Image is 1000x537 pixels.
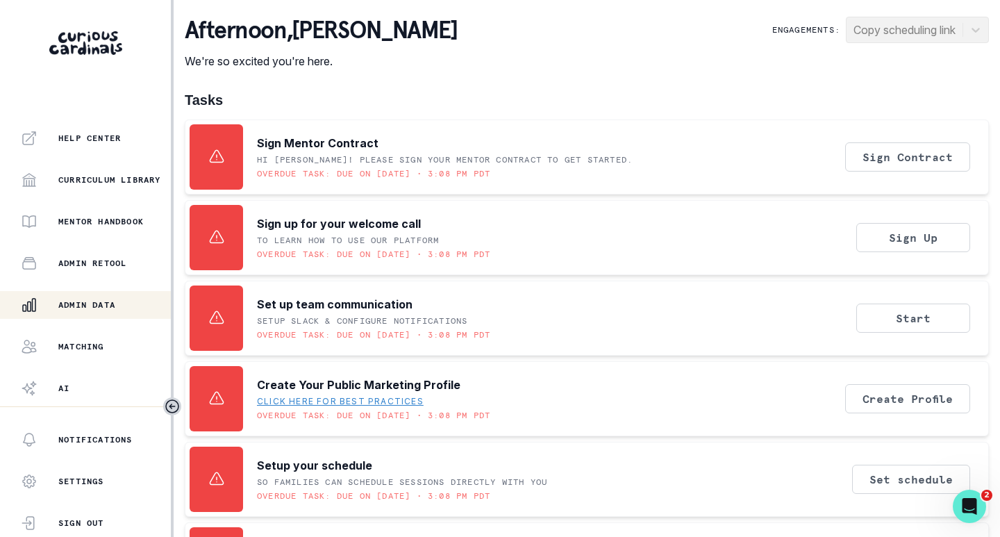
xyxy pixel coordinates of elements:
button: Toggle sidebar [163,397,181,415]
p: Set up team communication [257,296,412,313]
button: Start [856,304,970,333]
p: Sign Out [58,518,104,529]
p: Overdue task: Due on [DATE] • 3:08 PM PDT [257,168,490,179]
span: 2 [981,490,992,501]
p: Overdue task: Due on [DATE] • 3:08 PM PDT [257,329,490,340]
p: AI [58,383,69,394]
p: Sign up for your welcome call [257,215,421,232]
p: SO FAMILIES CAN SCHEDULE SESSIONS DIRECTLY WITH YOU [257,477,547,488]
p: Setup your schedule [257,457,372,474]
img: Curious Cardinals Logo [49,31,122,55]
p: Notifications [58,434,133,445]
p: Engagements: [772,24,840,35]
button: Set schedule [852,465,970,494]
p: Admin Retool [58,258,126,269]
p: Overdue task: Due on [DATE] • 3:08 PM PDT [257,249,490,260]
p: Create Your Public Marketing Profile [257,377,460,393]
p: Overdue task: Due on [DATE] • 3:08 PM PDT [257,410,490,421]
p: Curriculum Library [58,174,161,185]
p: Matching [58,341,104,352]
button: Sign Contract [845,142,970,172]
h1: Tasks [185,92,989,108]
p: Admin Data [58,299,115,311]
p: Overdue task: Due on [DATE] • 3:08 PM PDT [257,490,490,502]
button: Sign Up [856,223,970,252]
p: Hi [PERSON_NAME]! Please sign your mentor contract to get started. [257,154,633,165]
p: We're so excited you're here. [185,53,458,69]
p: Sign Mentor Contract [257,135,378,151]
p: Settings [58,476,104,487]
a: Click here for best practices [257,396,424,407]
iframe: Intercom live chat [953,490,986,523]
p: afternoon , [PERSON_NAME] [185,17,458,44]
p: To learn how to use our platform [257,235,439,246]
p: Help Center [58,133,121,144]
button: Create Profile [845,384,970,413]
p: Setup Slack & Configure Notifications [257,315,467,327]
p: Mentor Handbook [58,216,144,227]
